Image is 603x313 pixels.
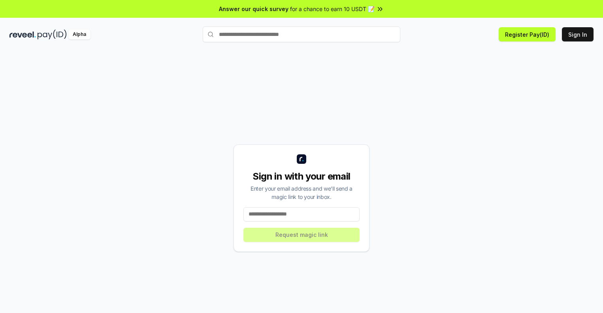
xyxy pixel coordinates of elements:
span: Answer our quick survey [219,5,288,13]
div: Alpha [68,30,90,39]
img: logo_small [297,154,306,164]
img: reveel_dark [9,30,36,39]
img: pay_id [38,30,67,39]
div: Enter your email address and we’ll send a magic link to your inbox. [243,184,360,201]
span: for a chance to earn 10 USDT 📝 [290,5,375,13]
button: Sign In [562,27,594,41]
button: Register Pay(ID) [499,27,556,41]
div: Sign in with your email [243,170,360,183]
